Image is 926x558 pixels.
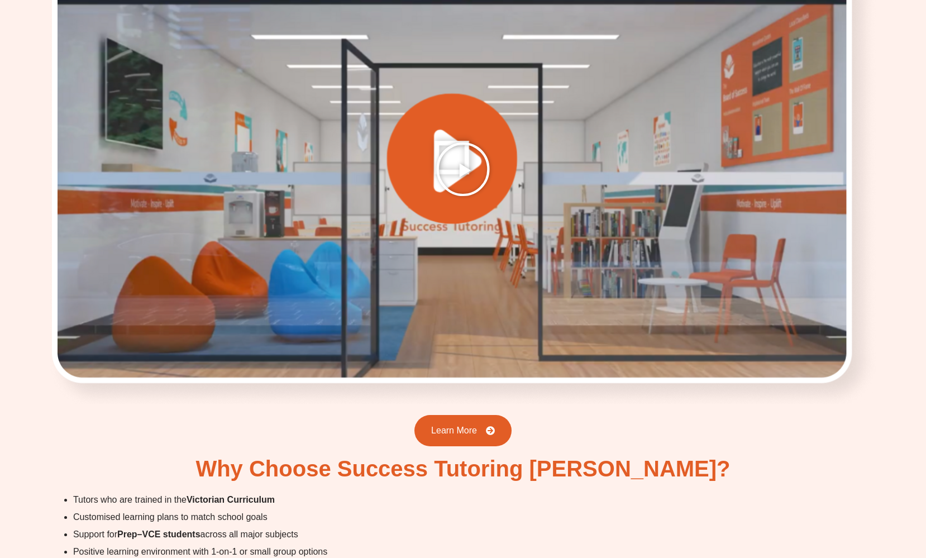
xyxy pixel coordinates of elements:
span: Support for [73,530,117,539]
span: Tutors who are trained in the [73,495,187,504]
span: Learn More [431,426,477,435]
h2: Why Choose Success Tutoring [PERSON_NAME]? [46,457,880,480]
b: Prep–VCE students [117,530,200,539]
a: Learn More [414,415,512,446]
span: across all major subjects [201,530,298,539]
b: Victorian Curriculum [187,495,275,504]
div: Play Video [435,141,491,197]
span: Customised learning plans to match school goals [73,512,268,522]
iframe: Chat Widget [734,432,926,558]
span: Positive learning environment with 1-on-1 or small group options [73,547,327,556]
